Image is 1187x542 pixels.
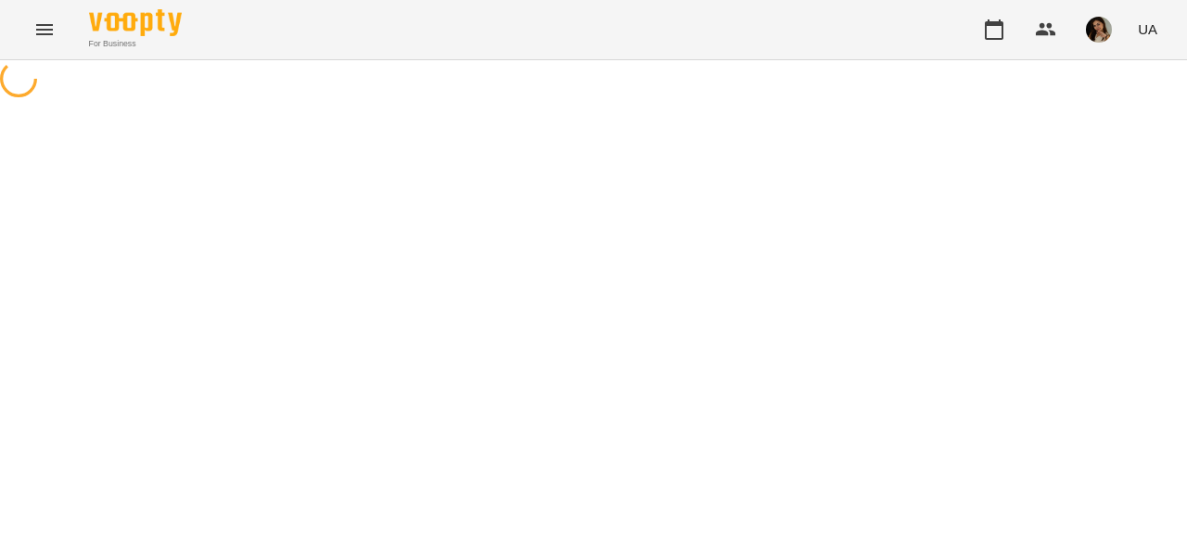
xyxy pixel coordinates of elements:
[89,38,182,50] span: For Business
[1130,12,1165,46] button: UA
[89,9,182,36] img: Voopty Logo
[22,7,67,52] button: Menu
[1138,19,1157,39] span: UA
[1086,17,1112,43] img: f4b1c49836f18aad7132af634467c68b.jpg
